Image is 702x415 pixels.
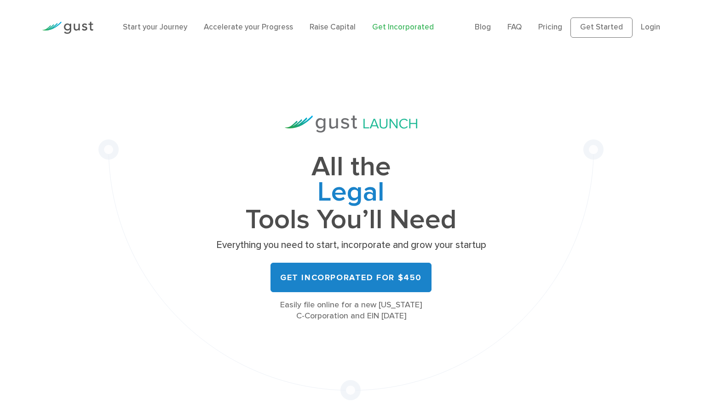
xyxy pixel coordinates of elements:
[475,23,491,32] a: Blog
[310,23,356,32] a: Raise Capital
[213,155,489,232] h1: All the Tools You’ll Need
[270,263,432,292] a: Get Incorporated for $450
[372,23,434,32] a: Get Incorporated
[570,17,633,38] a: Get Started
[538,23,562,32] a: Pricing
[123,23,187,32] a: Start your Journey
[213,300,489,322] div: Easily file online for a new [US_STATE] C-Corporation and EIN [DATE]
[213,239,489,252] p: Everything you need to start, incorporate and grow your startup
[213,180,489,207] span: Legal
[204,23,293,32] a: Accelerate your Progress
[507,23,522,32] a: FAQ
[42,22,93,34] img: Gust Logo
[285,115,417,133] img: Gust Launch Logo
[641,23,660,32] a: Login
